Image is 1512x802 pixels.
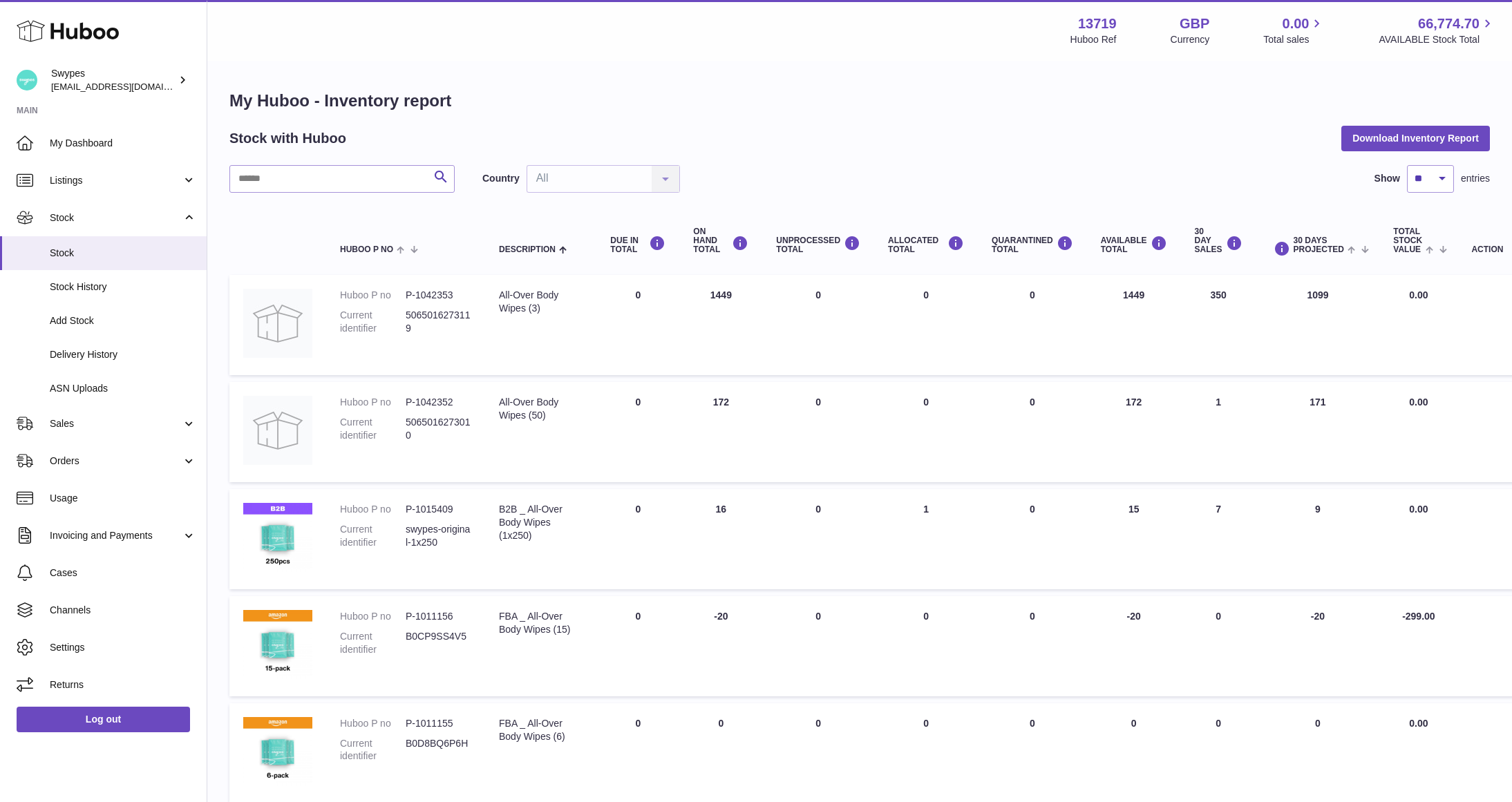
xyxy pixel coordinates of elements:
span: 0.00 [1409,397,1428,408]
strong: 13719 [1078,15,1117,33]
td: 9 [1256,489,1380,589]
button: Download Inventory Report [1341,126,1490,151]
dd: 5065016273119 [406,309,471,335]
div: Huboo Ref [1070,33,1117,46]
td: 0 [596,275,679,375]
td: 1099 [1256,275,1380,375]
label: Show [1374,172,1400,185]
span: 0 [1030,289,1035,300]
td: 1 [874,489,978,589]
span: Delivery History [50,348,196,361]
span: Usage [50,492,196,505]
div: FBA _ All-Over Body Wipes (6) [499,717,583,743]
td: 172 [679,382,762,482]
h2: Stock with Huboo [229,129,346,148]
span: Channels [50,604,196,617]
span: 0.00 [1283,15,1310,33]
span: 0.00 [1409,504,1428,515]
div: UNPROCESSED Total [776,236,860,254]
span: Orders [50,455,182,468]
span: Add Stock [50,314,196,327]
dt: Huboo P no [340,503,406,516]
span: entries [1461,172,1490,185]
td: 0 [762,596,874,696]
span: 0 [1030,718,1035,729]
td: 0 [596,596,679,696]
img: product image [243,610,312,679]
span: 0 [1030,504,1035,515]
div: All-Over Body Wipes (3) [499,289,583,315]
span: ASN Uploads [50,382,196,395]
div: Swypes [51,67,176,93]
td: 15 [1087,489,1181,589]
dd: swypes-original-1x250 [406,523,471,549]
dt: Current identifier [340,309,406,335]
dt: Huboo P no [340,289,406,302]
dt: Huboo P no [340,610,406,623]
span: Invoicing and Payments [50,529,182,542]
span: Total sales [1263,33,1325,46]
td: 1449 [1087,275,1181,375]
div: 30 DAY SALES [1195,227,1242,255]
span: Stock [50,211,182,225]
div: Currency [1171,33,1210,46]
a: Log out [17,707,190,732]
img: product image [243,503,312,572]
div: QUARANTINED Total [992,236,1073,254]
dd: P-1042352 [406,396,471,409]
span: Listings [50,174,182,187]
dd: B0CP9SS4V5 [406,630,471,656]
strong: GBP [1180,15,1209,33]
span: AVAILABLE Stock Total [1379,33,1495,46]
td: -20 [1087,596,1181,696]
td: 0 [762,275,874,375]
span: Cases [50,566,196,580]
a: 0.00 Total sales [1263,15,1325,46]
span: Sales [50,417,182,430]
span: 0 [1030,611,1035,622]
span: [EMAIL_ADDRESS][DOMAIN_NAME] [51,81,203,92]
img: product image [243,717,312,786]
span: 0.00 [1409,289,1428,300]
dd: 5065016273010 [406,416,471,442]
td: 0 [1181,596,1256,696]
span: Returns [50,678,196,691]
dt: Current identifier [340,416,406,442]
div: FBA _ All-Over Body Wipes (15) [499,610,583,636]
div: B2B _ All-Over Body Wipes (1x250) [499,503,583,542]
dt: Current identifier [340,737,406,763]
a: 66,774.70 AVAILABLE Stock Total [1379,15,1495,46]
span: 0.00 [1409,718,1428,729]
dd: P-1011155 [406,717,471,730]
dt: Current identifier [340,630,406,656]
span: Stock History [50,280,196,294]
span: Stock [50,247,196,260]
div: ALLOCATED Total [888,236,964,254]
dt: Current identifier [340,523,406,549]
dt: Huboo P no [340,396,406,409]
img: product image [243,289,312,358]
div: AVAILABLE Total [1101,236,1167,254]
div: DUE IN TOTAL [610,236,665,254]
td: 0 [596,489,679,589]
td: 16 [679,489,762,589]
span: -299.00 [1402,611,1435,622]
td: -20 [679,596,762,696]
td: 0 [874,596,978,696]
span: Total stock value [1393,227,1422,255]
td: 350 [1181,275,1256,375]
td: 0 [762,489,874,589]
label: Country [482,172,520,185]
td: 0 [874,382,978,482]
img: product image [243,396,312,465]
dt: Huboo P no [340,717,406,730]
span: 0 [1030,397,1035,408]
td: 172 [1087,382,1181,482]
span: My Dashboard [50,137,196,150]
dd: P-1042353 [406,289,471,302]
span: Huboo P no [340,245,393,254]
span: 30 DAYS PROJECTED [1294,236,1344,254]
td: 0 [596,382,679,482]
img: hello@swypes.co.uk [17,70,37,90]
td: 1 [1181,382,1256,482]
